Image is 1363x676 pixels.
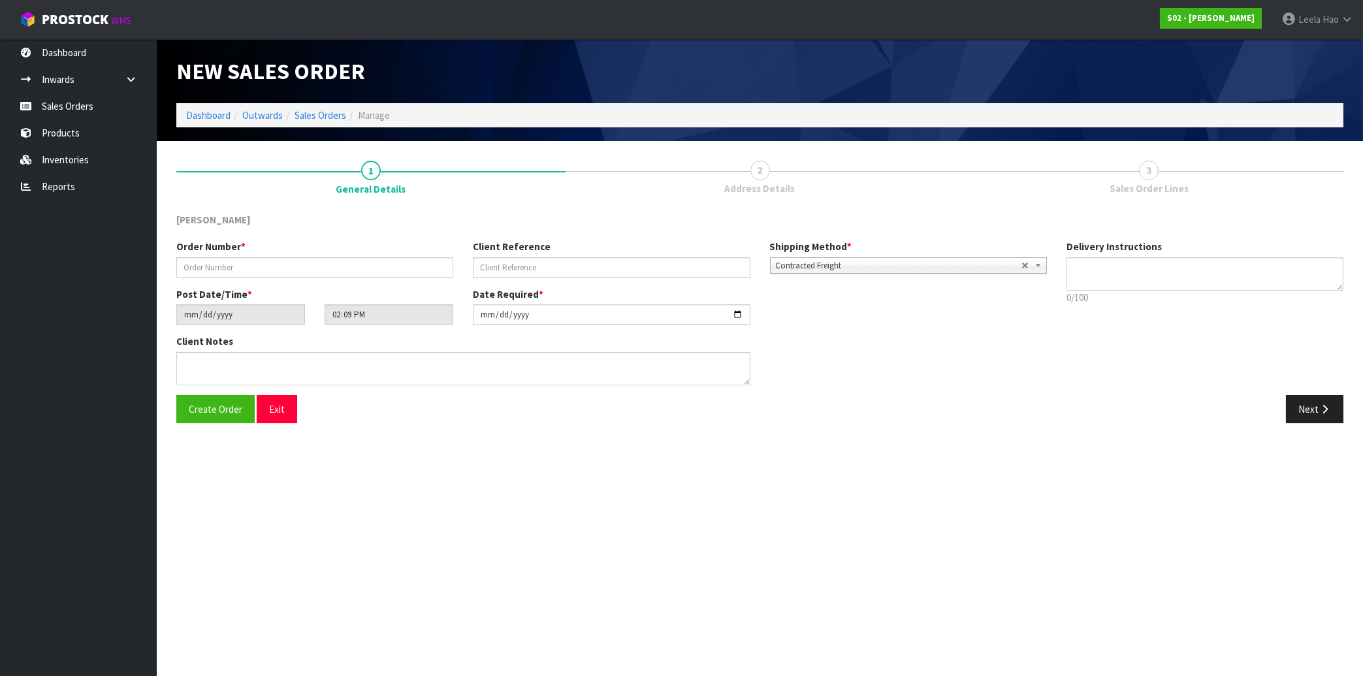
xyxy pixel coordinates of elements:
span: Leela [1298,13,1321,25]
img: cube-alt.png [20,11,36,27]
label: Delivery Instructions [1066,240,1162,253]
span: Hao [1323,13,1339,25]
span: General Details [336,182,406,196]
a: Dashboard [186,109,231,121]
span: Sales Order Lines [1110,182,1189,195]
button: Create Order [176,395,255,423]
span: [PERSON_NAME] [176,214,251,226]
button: Exit [257,395,297,423]
label: Date Required [473,287,543,301]
span: New Sales Order [176,57,365,85]
input: Client Reference [473,257,750,278]
label: Post Date/Time [176,287,252,301]
strong: S02 - [PERSON_NAME] [1167,12,1255,24]
span: Address Details [725,182,795,195]
span: 2 [750,161,770,180]
p: 0/100 [1066,291,1343,304]
label: Shipping Method [770,240,852,253]
input: Order Number [176,257,453,278]
span: 1 [361,161,381,180]
small: WMS [111,14,131,27]
label: Client Reference [473,240,551,253]
a: Outwards [242,109,283,121]
span: Manage [358,109,390,121]
span: General Details [176,203,1343,433]
span: Create Order [189,403,242,415]
span: ProStock [42,11,108,28]
span: 3 [1139,161,1159,180]
label: Order Number [176,240,246,253]
label: Client Notes [176,334,233,348]
button: Next [1286,395,1343,423]
span: Contracted Freight [776,258,1021,274]
a: Sales Orders [295,109,346,121]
